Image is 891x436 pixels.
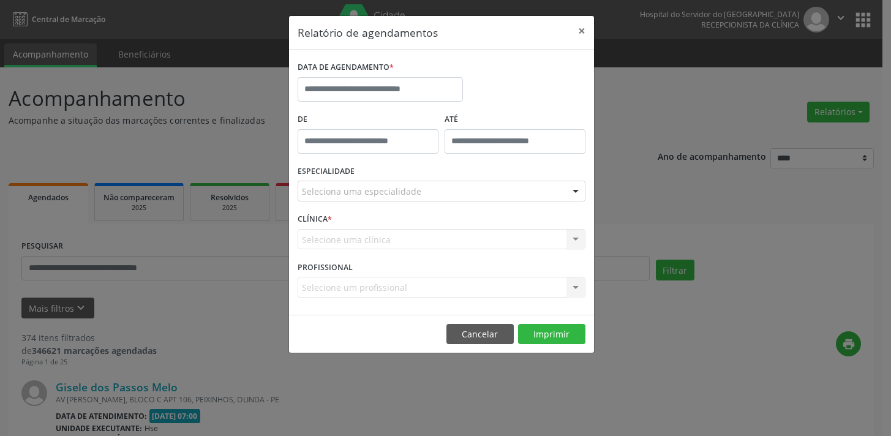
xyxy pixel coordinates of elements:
h5: Relatório de agendamentos [298,24,438,40]
label: CLÍNICA [298,210,332,229]
button: Close [570,16,594,46]
label: DATA DE AGENDAMENTO [298,58,394,77]
label: ATÉ [445,110,585,129]
button: Imprimir [518,324,585,345]
label: De [298,110,438,129]
label: ESPECIALIDADE [298,162,355,181]
button: Cancelar [446,324,514,345]
span: Seleciona uma especialidade [302,185,421,198]
label: PROFISSIONAL [298,258,353,277]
